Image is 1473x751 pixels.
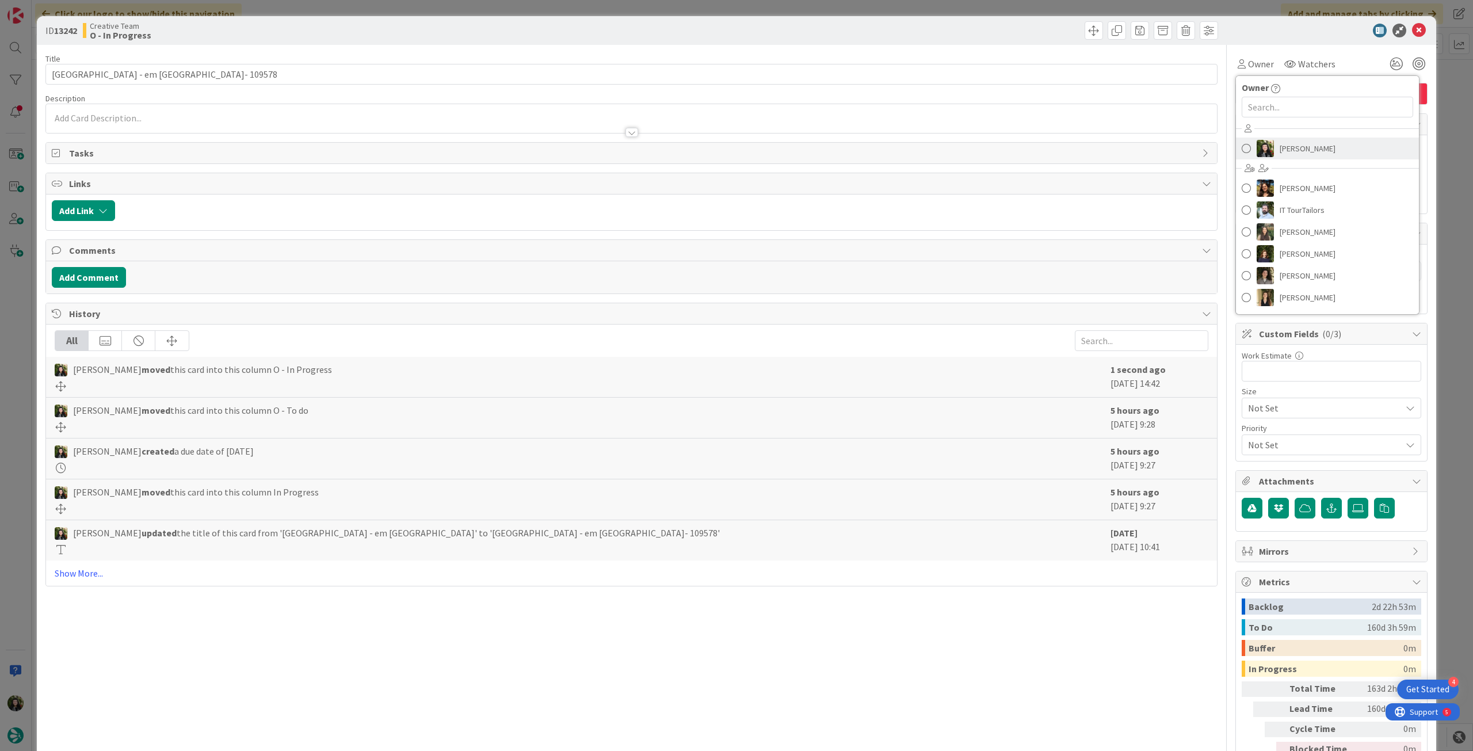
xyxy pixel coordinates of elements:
[90,21,151,31] span: Creative Team
[142,364,170,375] b: moved
[55,445,67,458] img: BC
[1257,245,1274,262] img: MC
[1357,722,1416,737] div: 0m
[1357,702,1416,717] div: 160d 3h 59m
[55,331,89,350] div: All
[69,177,1196,190] span: Links
[45,54,60,64] label: Title
[60,5,63,14] div: 5
[1236,199,1419,221] a: ITIT TourTailors
[55,566,1208,580] a: Show More...
[55,527,67,540] img: BC
[1242,81,1269,94] span: Owner
[55,486,67,499] img: BC
[1289,681,1353,697] div: Total Time
[1280,180,1335,197] span: [PERSON_NAME]
[1236,177,1419,199] a: DR[PERSON_NAME]
[1397,680,1459,699] div: Open Get Started checklist, remaining modules: 4
[142,445,174,457] b: created
[1111,445,1159,457] b: 5 hours ago
[1111,486,1159,498] b: 5 hours ago
[73,485,319,499] span: [PERSON_NAME] this card into this column In Progress
[1236,221,1419,243] a: IG[PERSON_NAME]
[142,527,177,539] b: updated
[1403,661,1416,677] div: 0m
[90,31,151,40] b: O - In Progress
[69,307,1196,321] span: History
[1236,287,1419,308] a: SP[PERSON_NAME]
[52,200,115,221] button: Add Link
[1111,363,1208,391] div: [DATE] 14:42
[24,2,52,16] span: Support
[1075,330,1208,351] input: Search...
[1236,243,1419,265] a: MC[PERSON_NAME]
[69,243,1196,257] span: Comments
[45,64,1218,85] input: type card name here...
[1259,575,1406,589] span: Metrics
[1111,527,1138,539] b: [DATE]
[1257,180,1274,197] img: DR
[1236,265,1419,287] a: MS[PERSON_NAME]
[1257,289,1274,306] img: SP
[54,25,77,36] b: 13242
[1257,140,1274,157] img: BC
[1259,474,1406,488] span: Attachments
[1280,245,1335,262] span: [PERSON_NAME]
[1248,437,1395,453] span: Not Set
[142,405,170,416] b: moved
[1257,201,1274,219] img: IT
[1280,289,1335,306] span: [PERSON_NAME]
[1257,267,1274,284] img: MS
[1280,201,1325,219] span: IT TourTailors
[73,403,308,417] span: [PERSON_NAME] this card into this column O - To do
[73,444,254,458] span: [PERSON_NAME] a due date of [DATE]
[1242,387,1421,395] div: Size
[1236,138,1419,159] a: BC[PERSON_NAME]
[1248,400,1395,416] span: Not Set
[1289,702,1353,717] div: Lead Time
[142,486,170,498] b: moved
[1280,223,1335,241] span: [PERSON_NAME]
[1248,57,1274,71] span: Owner
[45,24,77,37] span: ID
[1280,140,1335,157] span: [PERSON_NAME]
[1406,684,1449,695] div: Get Started
[55,364,67,376] img: BC
[1111,364,1166,375] b: 1 second ago
[1242,350,1292,361] label: Work Estimate
[1257,223,1274,241] img: IG
[52,267,126,288] button: Add Comment
[1298,57,1335,71] span: Watchers
[69,146,1196,160] span: Tasks
[1372,598,1416,615] div: 2d 22h 53m
[1367,619,1416,635] div: 160d 3h 59m
[1322,328,1341,340] span: ( 0/3 )
[1111,403,1208,432] div: [DATE] 9:28
[1242,424,1421,432] div: Priority
[1249,598,1372,615] div: Backlog
[45,93,85,104] span: Description
[1289,722,1353,737] div: Cycle Time
[1111,405,1159,416] b: 5 hours ago
[73,363,332,376] span: [PERSON_NAME] this card into this column O - In Progress
[1357,681,1416,697] div: 163d 2h 52m
[1249,640,1403,656] div: Buffer
[1242,97,1413,117] input: Search...
[1111,485,1208,514] div: [DATE] 9:27
[1249,619,1367,635] div: To Do
[1259,544,1406,558] span: Mirrors
[1249,661,1403,677] div: In Progress
[73,526,720,540] span: [PERSON_NAME] the title of this card from '[GEOGRAPHIC_DATA] - em [GEOGRAPHIC_DATA]' to '[GEOGRAP...
[1280,267,1335,284] span: [PERSON_NAME]
[1403,640,1416,656] div: 0m
[1111,444,1208,473] div: [DATE] 9:27
[55,405,67,417] img: BC
[1259,327,1406,341] span: Custom Fields
[1111,526,1208,555] div: [DATE] 10:41
[1448,677,1459,687] div: 4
